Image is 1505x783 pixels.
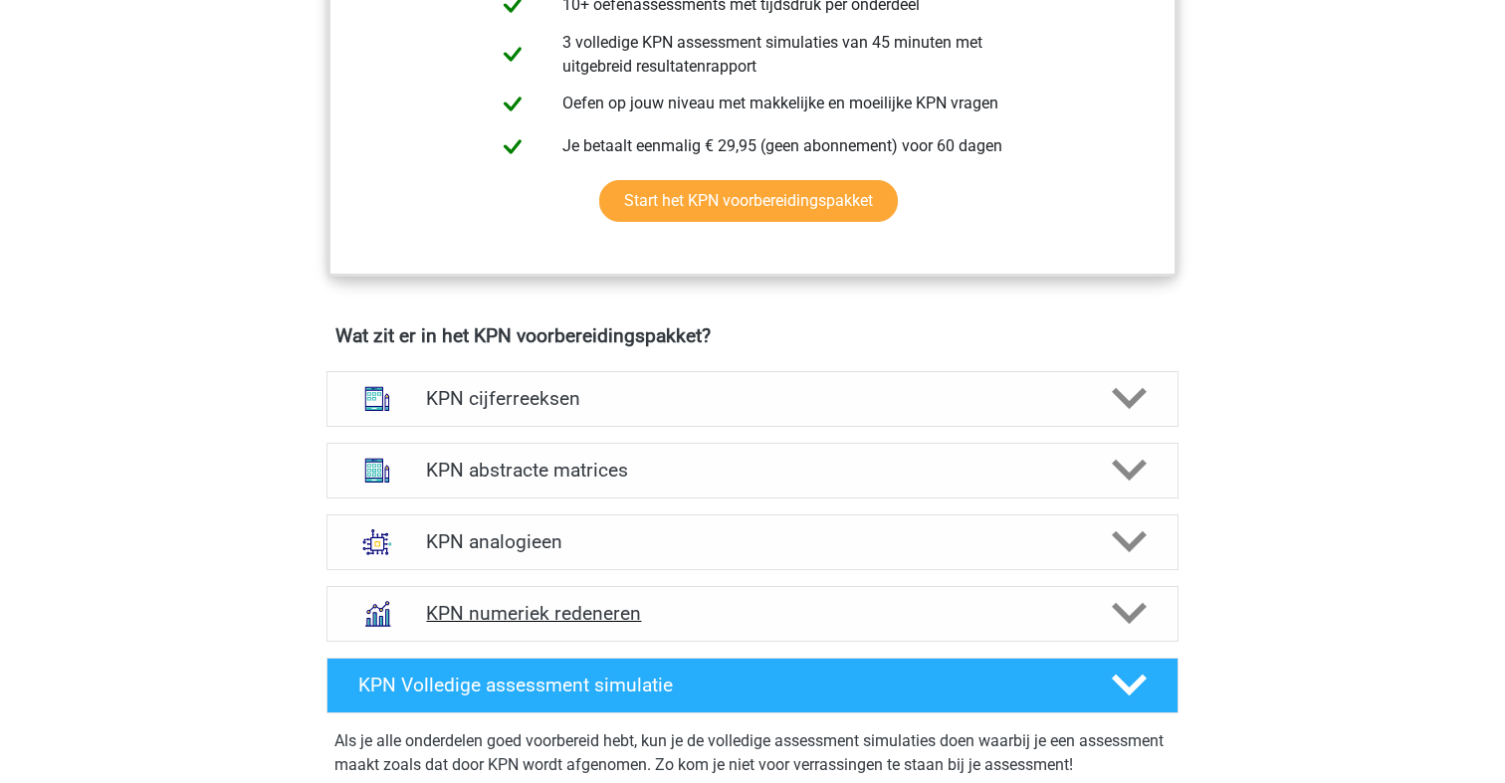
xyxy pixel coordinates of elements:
[319,658,1186,713] a: KPN Volledige assessment simulatie
[351,588,403,640] img: numeriek redeneren
[319,586,1186,642] a: numeriek redeneren KPN numeriek redeneren
[319,514,1186,570] a: analogieen KPN analogieen
[426,530,1078,553] h4: KPN analogieen
[426,459,1078,482] h4: KPN abstracte matrices
[426,387,1078,410] h4: KPN cijferreeksen
[351,516,403,568] img: analogieen
[426,602,1078,625] h4: KPN numeriek redeneren
[319,371,1186,427] a: cijferreeksen KPN cijferreeksen
[358,674,1079,696] h4: KPN Volledige assessment simulatie
[599,180,898,222] a: Start het KPN voorbereidingspakket
[335,324,1170,347] h4: Wat zit er in het KPN voorbereidingspakket?
[319,443,1186,498] a: abstracte matrices KPN abstracte matrices
[351,445,403,496] img: abstracte matrices
[351,373,403,425] img: cijferreeksen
